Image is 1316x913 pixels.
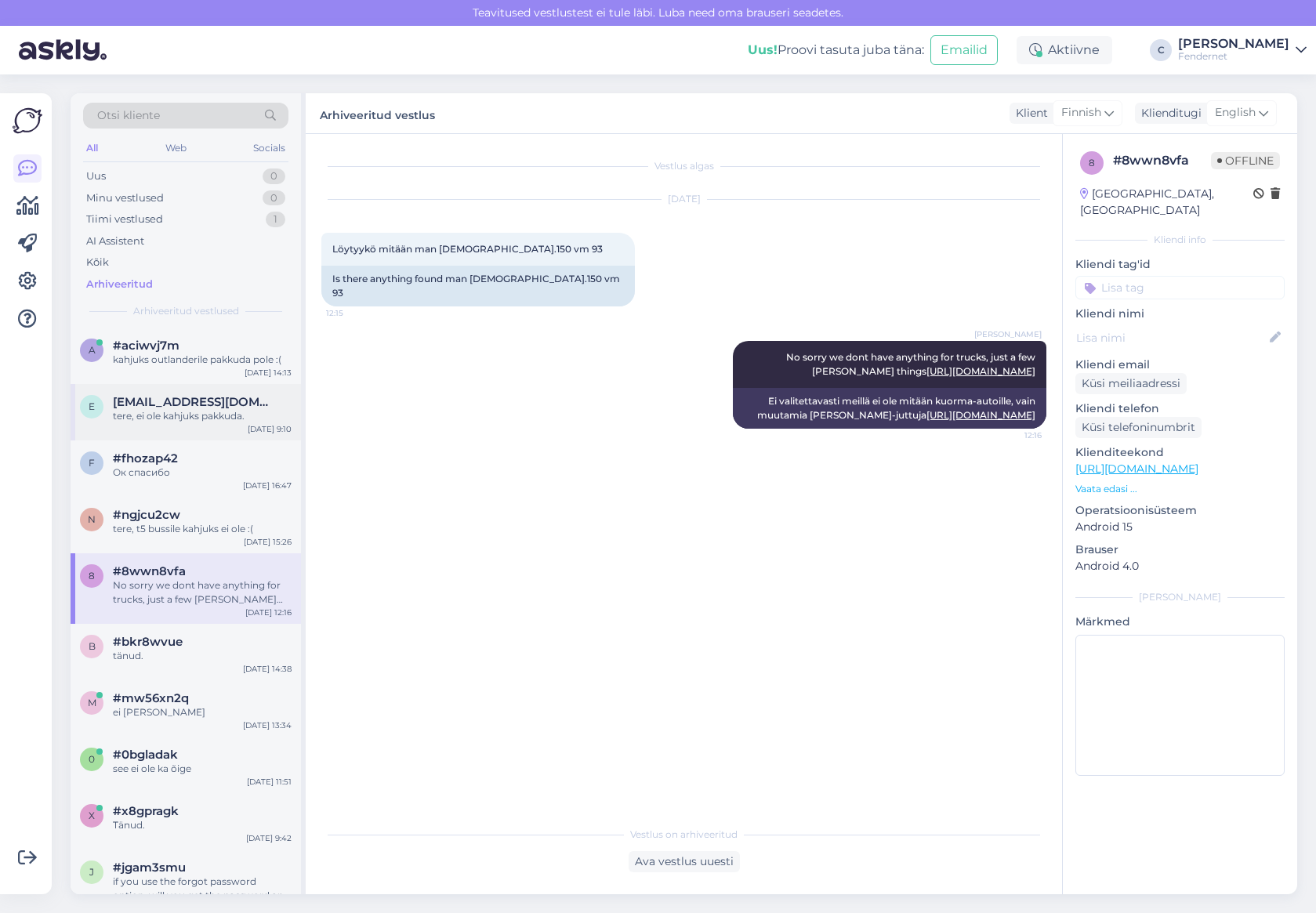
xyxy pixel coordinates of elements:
span: #bkr8wvue [113,635,183,649]
span: ekingisepp@gmail.com [113,395,276,409]
div: Ei valitettavasti meillä ei ole mitään kuorma-autoille, vain muutamia [PERSON_NAME]-juttuja [733,388,1046,429]
input: Lisa tag [1075,276,1285,299]
span: [PERSON_NAME] [974,328,1042,340]
button: Emailid [930,35,998,65]
div: Web [162,138,190,158]
div: Minu vestlused [86,190,164,206]
p: Operatsioonisüsteem [1075,502,1285,519]
span: #8wwn8vfa [113,564,186,578]
div: [GEOGRAPHIC_DATA], [GEOGRAPHIC_DATA] [1080,186,1253,219]
span: Arhiveeritud vestlused [133,304,239,318]
span: x [89,810,95,821]
span: Finnish [1061,104,1101,121]
div: 0 [263,168,285,184]
div: tere, ei ole kahjuks pakkuda. [113,409,292,423]
div: [DATE] 14:38 [243,663,292,675]
div: Kliendi info [1075,233,1285,247]
span: 12:15 [326,307,385,319]
div: [DATE] 12:16 [245,607,292,618]
p: Vaata edasi ... [1075,482,1285,496]
span: f [89,457,95,469]
div: Is there anything found man [DEMOGRAPHIC_DATA].150 vm 93 [321,266,635,306]
span: #mw56xn2q [113,691,189,705]
p: Klienditeekond [1075,444,1285,461]
span: a [89,344,96,356]
div: Kõik [86,255,109,270]
div: Klienditugi [1135,105,1202,121]
span: #0bgladak [113,748,178,762]
span: 0 [89,753,95,765]
div: Ок спасибо [113,466,292,480]
span: #aciwvj7m [113,339,179,353]
b: Uus! [748,42,778,57]
div: Tänud. [113,818,292,832]
div: see ei ole ka õige [113,762,292,776]
div: tänud. [113,649,292,663]
div: [DATE] 11:51 [247,776,292,788]
span: #ngjcu2cw [113,508,180,522]
span: #fhozap42 [113,451,178,466]
div: # 8wwn8vfa [1113,151,1211,170]
div: Aktiivne [1017,36,1112,64]
p: Kliendi nimi [1075,306,1285,322]
a: [URL][DOMAIN_NAME] [1075,462,1198,476]
div: tere, t5 bussile kahjuks ei ole :( [113,522,292,536]
div: kahjuks outlanderile pakkuda pole :( [113,353,292,367]
span: 12:16 [983,429,1042,441]
div: [DATE] 13:34 [243,719,292,731]
div: 1 [266,212,285,227]
span: Otsi kliente [97,107,160,124]
div: ei [PERSON_NAME] [113,705,292,719]
div: Küsi telefoninumbrit [1075,417,1202,438]
div: [DATE] 9:10 [248,423,292,435]
span: English [1215,104,1256,121]
span: e [89,400,95,412]
span: j [89,866,94,878]
p: Android 4.0 [1075,558,1285,574]
div: [DATE] 14:13 [245,367,292,379]
span: n [88,513,96,525]
div: 0 [263,190,285,206]
img: Askly Logo [13,106,42,136]
div: Proovi tasuta juba täna: [748,41,924,60]
div: [DATE] [321,192,1046,206]
div: [PERSON_NAME] [1178,38,1289,50]
p: Kliendi email [1075,357,1285,373]
p: Brauser [1075,542,1285,558]
input: Lisa nimi [1076,329,1267,346]
span: Offline [1211,152,1280,169]
div: [DATE] 15:26 [244,536,292,548]
div: [DATE] 16:47 [243,480,292,491]
span: No sorry we dont have anything for trucks, just a few [PERSON_NAME] things [786,351,1038,377]
div: Ava vestlus uuesti [629,851,740,872]
p: Android 15 [1075,519,1285,535]
span: b [89,640,96,652]
a: [URL][DOMAIN_NAME] [926,409,1035,421]
div: [DATE] 9:42 [246,832,292,844]
span: #jgam3smu [113,860,186,875]
a: [URL][DOMAIN_NAME] [926,365,1035,377]
span: Vestlus on arhiveeritud [630,828,738,842]
div: All [83,138,101,158]
div: Vestlus algas [321,159,1046,173]
div: C [1150,39,1172,61]
span: #x8gpragk [113,804,179,818]
div: Tiimi vestlused [86,212,163,227]
span: Löytyykö mitään man [DEMOGRAPHIC_DATA].150 vm 93 [332,243,603,255]
div: Uus [86,168,106,184]
div: Klient [1010,105,1048,121]
a: [PERSON_NAME]Fendernet [1178,38,1307,63]
span: m [88,697,96,708]
label: Arhiveeritud vestlus [320,103,435,124]
div: No sorry we dont have anything for trucks, just a few [PERSON_NAME] things [URL][DOMAIN_NAME] [113,578,292,607]
p: Kliendi telefon [1075,400,1285,417]
div: [PERSON_NAME] [1075,590,1285,604]
div: Socials [250,138,288,158]
div: Arhiveeritud [86,277,153,292]
span: 8 [1089,157,1095,168]
div: Küsi meiliaadressi [1075,373,1187,394]
div: Fendernet [1178,50,1289,63]
div: AI Assistent [86,234,144,249]
span: 8 [89,570,95,581]
p: Märkmed [1075,614,1285,630]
